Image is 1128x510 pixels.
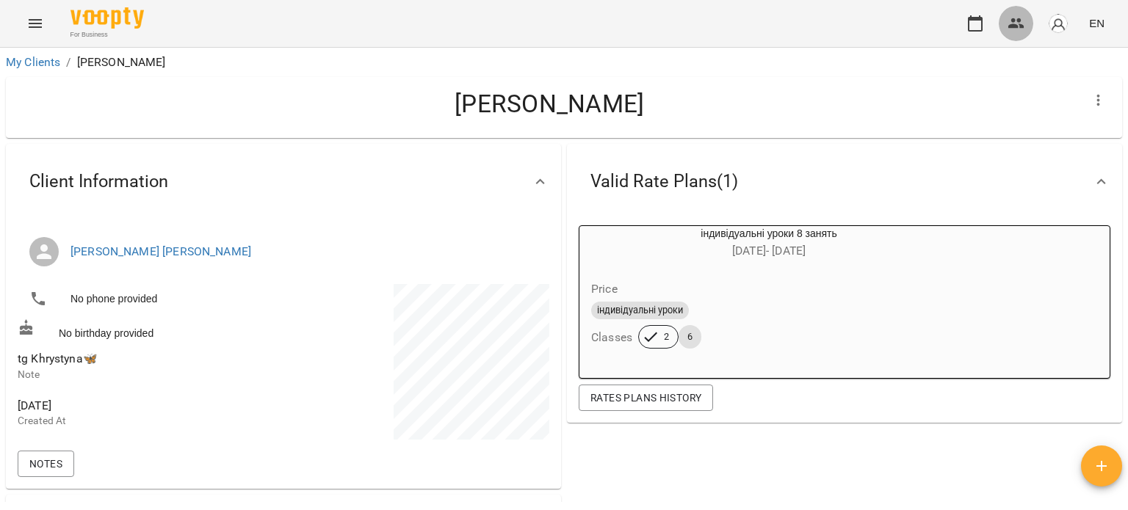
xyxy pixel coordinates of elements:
[77,54,166,71] p: [PERSON_NAME]
[1089,15,1104,31] span: EN
[1083,10,1110,37] button: EN
[29,455,62,473] span: Notes
[567,144,1122,219] div: Valid Rate Plans(1)
[18,6,53,41] button: Menu
[70,30,144,40] span: For Business
[6,144,561,219] div: Client Information
[18,451,74,477] button: Notes
[15,316,283,343] div: No birthday provided
[6,55,60,69] a: My Clients
[1048,13,1069,34] img: avatar_s.png
[732,244,806,258] span: [DATE] - [DATE]
[70,7,144,29] img: Voopty Logo
[591,304,689,317] span: індивідуальні уроки
[679,330,701,343] span: 6
[590,170,738,193] span: Valid Rate Plans ( 1 )
[18,414,281,429] p: Created At
[591,279,618,299] h6: Price
[29,170,168,193] span: Client Information
[579,385,713,411] button: Rates Plans History
[18,351,98,365] span: tg Khrystyna🦋
[579,226,958,261] div: індивідуальні уроки 8 занять
[18,89,1081,119] h4: [PERSON_NAME]
[18,397,281,415] span: [DATE]
[6,54,1122,71] nav: breadcrumb
[655,330,678,343] span: 2
[18,284,281,313] li: No phone provided
[590,389,701,407] span: Rates Plans History
[70,244,251,258] a: [PERSON_NAME] [PERSON_NAME]
[66,54,70,71] li: /
[579,226,958,366] button: індивідуальні уроки 8 занять[DATE]- [DATE]Priceіндивідуальні урокиClasses26
[591,327,632,348] h6: Classes
[18,368,281,382] p: Note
